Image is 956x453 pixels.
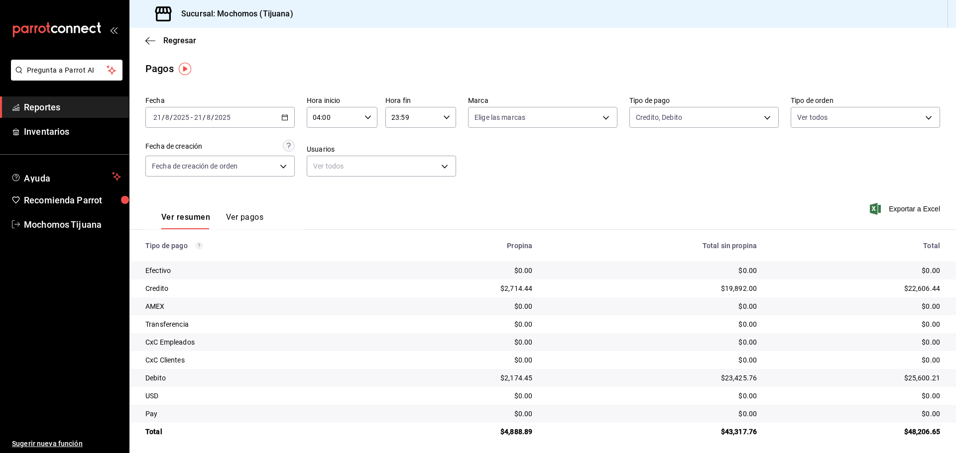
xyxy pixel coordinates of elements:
div: $2,714.44 [396,283,533,293]
input: -- [153,113,162,121]
span: Inventarios [24,125,121,138]
div: $0.00 [548,319,757,329]
div: $22,606.44 [773,283,940,293]
div: Ver todos [307,156,456,177]
div: Efectivo [145,266,380,275]
span: Recomienda Parrot [24,193,121,207]
label: Hora fin [385,97,456,104]
span: / [162,113,165,121]
div: $0.00 [548,391,757,401]
span: Reportes [24,100,121,114]
div: $0.00 [548,337,757,347]
div: $0.00 [773,409,940,419]
div: Propina [396,242,533,250]
div: $23,425.76 [548,373,757,383]
a: Pregunta a Parrot AI [7,72,122,83]
button: open_drawer_menu [110,26,118,34]
img: Tooltip marker [179,63,191,75]
span: Elige las marcas [475,112,525,122]
button: Pregunta a Parrot AI [11,60,122,81]
div: navigation tabs [161,212,263,229]
div: $4,888.89 [396,427,533,437]
div: $2,174.45 [396,373,533,383]
div: Pay [145,409,380,419]
span: Sugerir nueva función [12,439,121,449]
label: Hora inicio [307,97,377,104]
div: USD [145,391,380,401]
div: Tipo de pago [145,242,380,250]
div: AMEX [145,301,380,311]
span: / [211,113,214,121]
label: Marca [468,97,617,104]
span: Credito, Debito [636,112,682,122]
div: $0.00 [773,337,940,347]
div: $0.00 [548,355,757,365]
div: $19,892.00 [548,283,757,293]
div: Debito [145,373,380,383]
div: $0.00 [396,337,533,347]
span: Regresar [163,36,196,45]
div: CxC Empleados [145,337,380,347]
span: Ver todos [797,112,828,122]
label: Fecha [145,97,295,104]
h3: Sucursal: Mochomos (Tijuana) [173,8,293,20]
span: Fecha de creación de orden [152,161,238,171]
button: Regresar [145,36,196,45]
div: Total [773,242,940,250]
div: Pagos [145,61,174,76]
span: Mochomos Tijuana [24,218,121,231]
input: -- [194,113,203,121]
div: $0.00 [773,266,940,275]
div: $0.00 [396,266,533,275]
input: ---- [173,113,190,121]
div: $0.00 [396,409,533,419]
div: $0.00 [548,266,757,275]
div: $0.00 [396,355,533,365]
input: -- [206,113,211,121]
span: Pregunta a Parrot AI [27,65,107,76]
div: $0.00 [773,301,940,311]
span: / [203,113,206,121]
div: $0.00 [396,301,533,311]
div: $25,600.21 [773,373,940,383]
div: $0.00 [773,355,940,365]
div: CxC Clientes [145,355,380,365]
div: $48,206.65 [773,427,940,437]
span: Ayuda [24,171,108,182]
div: $0.00 [396,319,533,329]
svg: Los pagos realizados con Pay y otras terminales son montos brutos. [196,242,203,249]
button: Ver pagos [226,212,263,229]
div: Total [145,427,380,437]
div: Total sin propina [548,242,757,250]
div: $0.00 [773,319,940,329]
label: Usuarios [307,146,456,153]
div: $0.00 [548,301,757,311]
button: Exportar a Excel [872,203,940,215]
div: $0.00 [396,391,533,401]
div: Credito [145,283,380,293]
button: Ver resumen [161,212,210,229]
div: $0.00 [548,409,757,419]
input: ---- [214,113,231,121]
label: Tipo de orden [791,97,940,104]
div: $43,317.76 [548,427,757,437]
div: Transferencia [145,319,380,329]
div: $0.00 [773,391,940,401]
span: / [170,113,173,121]
span: - [191,113,193,121]
label: Tipo de pago [629,97,779,104]
input: -- [165,113,170,121]
div: Fecha de creación [145,141,202,152]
